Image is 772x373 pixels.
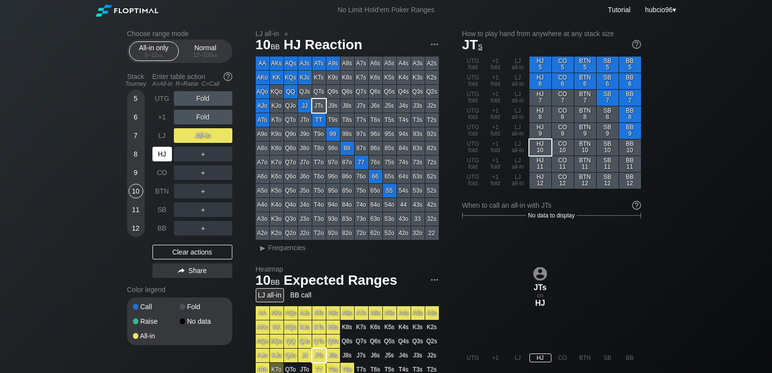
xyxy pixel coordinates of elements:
div: HJ 9 [529,123,551,139]
div: When to call an all-in with JTs [462,201,641,209]
div: 42o [397,226,411,240]
span: » [279,30,293,38]
div: AKo [256,71,269,84]
div: 92s [425,127,439,141]
div: 63o [369,212,382,226]
div: ▸ [257,242,269,254]
div: J3o [298,212,312,226]
div: 96s [369,127,382,141]
div: BB 10 [619,139,641,156]
div: K3o [270,212,283,226]
div: 76s [369,156,382,169]
div: 65o [369,184,382,197]
div: SB 7 [597,90,619,106]
div: BB 6 [619,73,641,89]
div: A4s [397,57,411,70]
div: 32o [411,226,425,240]
div: 63s [411,170,425,183]
div: SB 12 [597,173,619,189]
div: 8 [129,147,143,161]
div: T8s [340,113,354,127]
div: QQ [284,85,298,98]
span: bb [158,52,163,59]
div: 12 [129,221,143,236]
div: KQo [270,85,283,98]
div: T9s [326,113,340,127]
div: UTG fold [462,139,484,156]
div: LJ all-in [507,106,529,122]
div: 62o [369,226,382,240]
div: 73s [411,156,425,169]
div: Clear actions [152,245,232,259]
div: Q5s [383,85,396,98]
div: K8s [340,71,354,84]
div: J2s [425,99,439,113]
div: K7o [270,156,283,169]
div: A9o [256,127,269,141]
span: HJ Reaction [282,38,364,54]
div: UTG fold [462,90,484,106]
div: Q8s [340,85,354,98]
div: BB [152,221,172,236]
div: T5s [383,113,396,127]
div: 98s [340,127,354,141]
div: AA [256,57,269,70]
div: KJs [298,71,312,84]
div: A3o [256,212,269,226]
div: KTs [312,71,326,84]
div: 43s [411,198,425,212]
div: 94s [397,127,411,141]
div: 85o [340,184,354,197]
h2: How to play hand from anywhere at any stack size [462,30,641,38]
div: SB 10 [597,139,619,156]
div: K4s [397,71,411,84]
div: UTG fold [462,173,484,189]
span: hubcio96 [645,6,673,14]
div: BB 12 [619,173,641,189]
div: HJ 7 [529,90,551,106]
span: LJ all-in [254,29,281,38]
div: J8o [298,141,312,155]
div: CO 12 [552,173,574,189]
div: CO 10 [552,139,574,156]
img: help.32db89a4.svg [631,200,642,211]
div: ATo [256,113,269,127]
div: J5s [383,99,396,113]
div: 72o [355,226,368,240]
img: help.32db89a4.svg [223,71,233,82]
img: icon-avatar.b40e07d9.svg [533,267,547,280]
div: ＋ [174,147,232,161]
div: LJ all-in [507,90,529,106]
div: BTN 12 [574,173,596,189]
div: CO 8 [552,106,574,122]
div: CO 9 [552,123,574,139]
div: +1 fold [485,57,507,73]
div: ▾ [642,4,677,15]
div: 55 [383,184,396,197]
div: 44 [397,198,411,212]
div: J9s [326,99,340,113]
div: T3o [312,212,326,226]
div: 97o [326,156,340,169]
div: QTo [284,113,298,127]
div: A3s [411,57,425,70]
div: J3s [411,99,425,113]
div: Tourney [123,80,149,87]
a: Tutorial [608,6,630,14]
img: help.32db89a4.svg [631,39,642,50]
div: 85s [383,141,396,155]
div: A8o [256,141,269,155]
div: T9o [312,127,326,141]
div: HJ 6 [529,73,551,89]
div: 5 [129,91,143,106]
div: AJs [298,57,312,70]
div: BTN 7 [574,90,596,106]
div: J7o [298,156,312,169]
div: 65s [383,170,396,183]
div: A=All-in R=Raise C=Call [152,80,232,87]
div: T3s [411,113,425,127]
div: 52o [383,226,396,240]
div: 62s [425,170,439,183]
div: HJ [152,147,172,161]
div: Q2o [284,226,298,240]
